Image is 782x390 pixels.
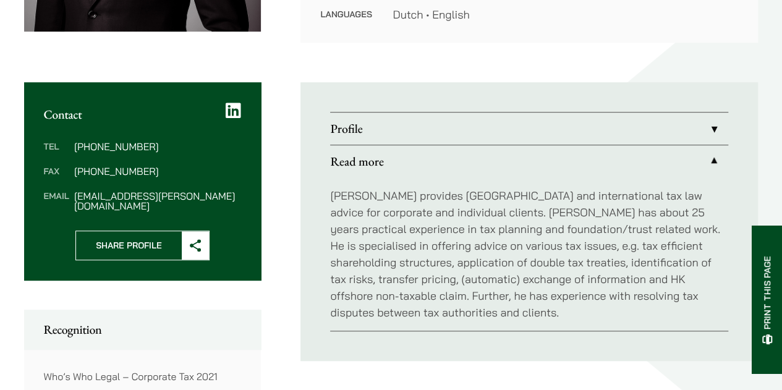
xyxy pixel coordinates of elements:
dt: Fax [44,166,69,191]
dd: [PHONE_NUMBER] [74,166,241,176]
div: Read more [330,177,728,331]
button: Share Profile [75,231,210,260]
a: LinkedIn [226,102,241,119]
span: Share Profile [76,231,182,260]
a: Profile [330,112,728,145]
dt: Languages [320,6,373,23]
h2: Recognition [44,322,242,337]
p: [PERSON_NAME] provides [GEOGRAPHIC_DATA] and international tax law advice for corporate and indiv... [330,187,728,321]
dd: Dutch • English [393,6,738,23]
h2: Contact [44,107,242,122]
dd: [EMAIL_ADDRESS][PERSON_NAME][DOMAIN_NAME] [74,191,241,211]
dd: [PHONE_NUMBER] [74,142,241,151]
a: Read more [330,145,728,177]
dt: Email [44,191,69,211]
p: Who’s Who Legal – Corporate Tax 2021 [44,369,242,384]
dt: Tel [44,142,69,166]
